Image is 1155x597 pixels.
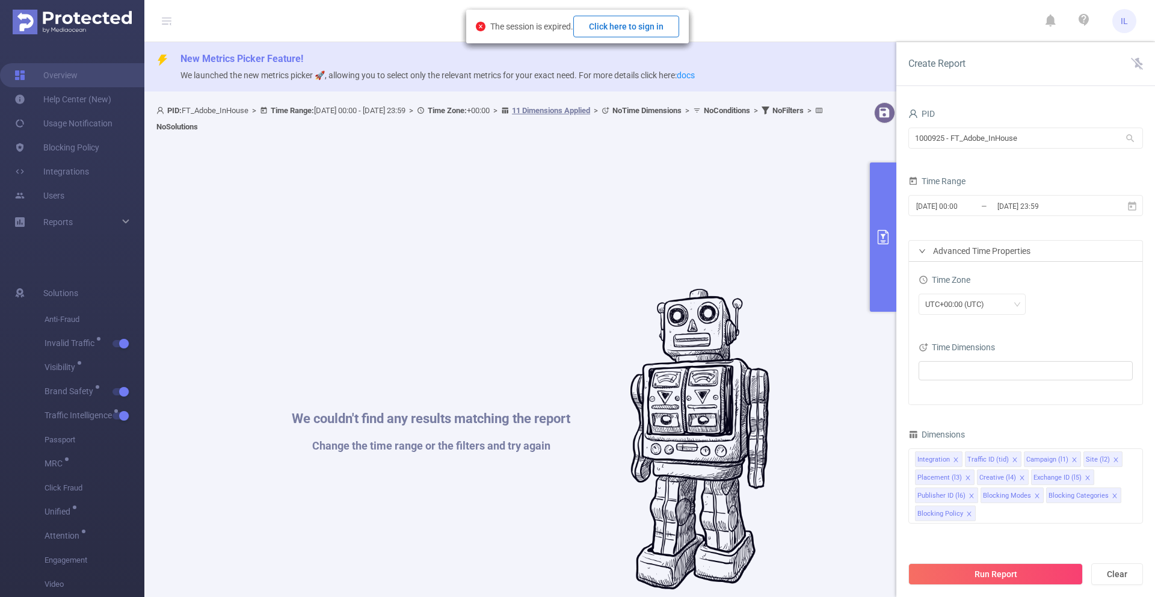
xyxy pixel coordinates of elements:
img: # [630,289,769,590]
u: 11 Dimensions Applied [512,106,590,115]
li: Creative (l4) [977,469,1029,485]
i: icon: close [966,511,972,518]
div: Blocking Categories [1049,488,1109,504]
b: No Solutions [156,122,198,131]
i: icon: thunderbolt [156,54,168,66]
div: Creative (l4) [979,470,1016,486]
span: > [590,106,602,115]
span: The session is expired. [490,22,679,31]
a: Integrations [14,159,89,184]
span: Time Zone [919,275,970,285]
i: icon: right [919,247,926,255]
i: icon: close-circle [476,22,485,31]
div: Site (l2) [1086,452,1110,468]
li: Traffic ID (tid) [965,451,1021,467]
b: No Conditions [704,106,750,115]
span: Invalid Traffic [45,339,99,347]
span: Click Fraud [45,476,144,500]
i: icon: close [1034,493,1040,500]
span: New Metrics Picker Feature! [180,53,303,64]
i: icon: close [1113,457,1119,464]
li: Blocking Policy [915,506,976,521]
h1: We couldn't find any results matching the report [292,412,570,425]
div: Traffic ID (tid) [967,452,1009,468]
button: Run Report [908,563,1083,585]
span: Engagement [45,548,144,572]
li: Campaign (l1) [1024,451,1081,467]
div: UTC+00:00 (UTC) [925,294,993,314]
li: Exchange ID (l5) [1031,469,1094,485]
span: FT_Adobe_InHouse [DATE] 00:00 - [DATE] 23:59 +00:00 [156,106,826,131]
div: Placement (l3) [917,470,962,486]
span: Time Dimensions [919,342,995,352]
span: MRC [45,459,67,468]
i: icon: close [969,493,975,500]
button: Clear [1091,563,1143,585]
input: End date [996,198,1094,214]
span: Anti-Fraud [45,308,144,332]
div: Publisher ID (l6) [917,488,966,504]
i: icon: down [1014,301,1021,309]
i: icon: close [965,475,971,482]
span: > [804,106,815,115]
div: Exchange ID (l5) [1033,470,1082,486]
span: Attention [45,531,84,540]
span: > [682,106,693,115]
h1: Change the time range or the filters and try again [292,441,570,451]
li: Blocking Categories [1046,487,1121,503]
span: > [405,106,417,115]
span: Dimensions [908,430,965,439]
a: Usage Notification [14,111,112,135]
input: filter select [922,363,924,378]
i: icon: close [1112,493,1118,500]
div: Campaign (l1) [1026,452,1068,468]
a: Help Center (New) [14,87,111,111]
div: Integration [917,452,950,468]
span: Video [45,572,144,596]
i: icon: close [953,457,959,464]
a: docs [677,70,695,80]
span: Solutions [43,281,78,305]
img: Protected Media [13,10,132,34]
span: Brand Safety [45,387,97,395]
div: Blocking Policy [917,506,963,522]
a: Overview [14,63,78,87]
a: Reports [43,210,73,234]
span: Create Report [908,58,966,69]
div: icon: rightAdvanced Time Properties [909,241,1142,261]
li: Site (l2) [1083,451,1123,467]
a: Blocking Policy [14,135,99,159]
div: Blocking Modes [983,488,1031,504]
span: Unified [45,507,75,516]
li: Integration [915,451,962,467]
b: No Filters [772,106,804,115]
b: No Time Dimensions [612,106,682,115]
i: icon: user [908,109,918,119]
li: Blocking Modes [981,487,1044,503]
b: Time Range: [271,106,314,115]
span: Traffic Intelligence [45,411,116,419]
li: Placement (l3) [915,469,975,485]
i: icon: close [1012,457,1018,464]
span: > [490,106,501,115]
input: Start date [915,198,1012,214]
b: Time Zone: [428,106,467,115]
span: Reports [43,217,73,227]
a: Users [14,184,64,208]
span: Time Range [908,176,966,186]
span: > [750,106,762,115]
i: icon: user [156,107,167,114]
span: We launched the new metrics picker 🚀, allowing you to select only the relevant metrics for your e... [180,70,695,80]
i: icon: close [1071,457,1077,464]
span: PID [908,109,935,119]
span: Visibility [45,363,79,371]
span: > [248,106,260,115]
b: PID: [167,106,182,115]
span: IL [1121,9,1128,33]
i: icon: close [1085,475,1091,482]
i: icon: close [1019,475,1025,482]
li: Publisher ID (l6) [915,487,978,503]
span: Passport [45,428,144,452]
button: Click here to sign in [573,16,679,37]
